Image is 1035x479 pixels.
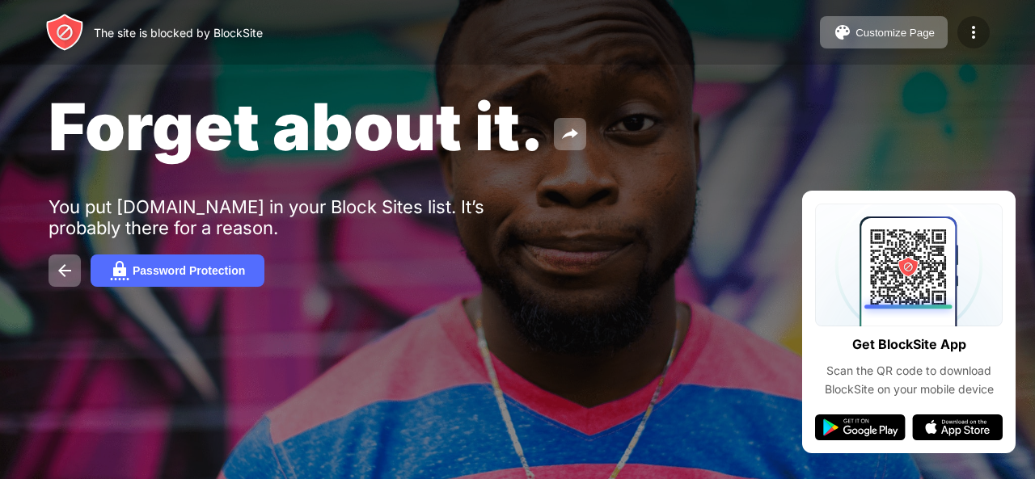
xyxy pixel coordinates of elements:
img: app-store.svg [912,414,1003,440]
img: header-logo.svg [45,13,84,52]
img: menu-icon.svg [964,23,983,42]
div: You put [DOMAIN_NAME] in your Block Sites list. It’s probably there for a reason. [49,196,548,238]
div: Customize Page [855,27,935,39]
button: Customize Page [820,16,948,48]
img: pallet.svg [833,23,852,42]
img: password.svg [110,261,129,280]
img: share.svg [560,124,580,144]
button: Password Protection [91,254,264,287]
img: back.svg [55,261,74,280]
div: The site is blocked by BlockSite [94,26,263,40]
div: Password Protection [133,264,245,277]
img: google-play.svg [815,414,906,440]
div: Scan the QR code to download BlockSite on your mobile device [815,362,1003,398]
span: Forget about it. [49,87,544,166]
